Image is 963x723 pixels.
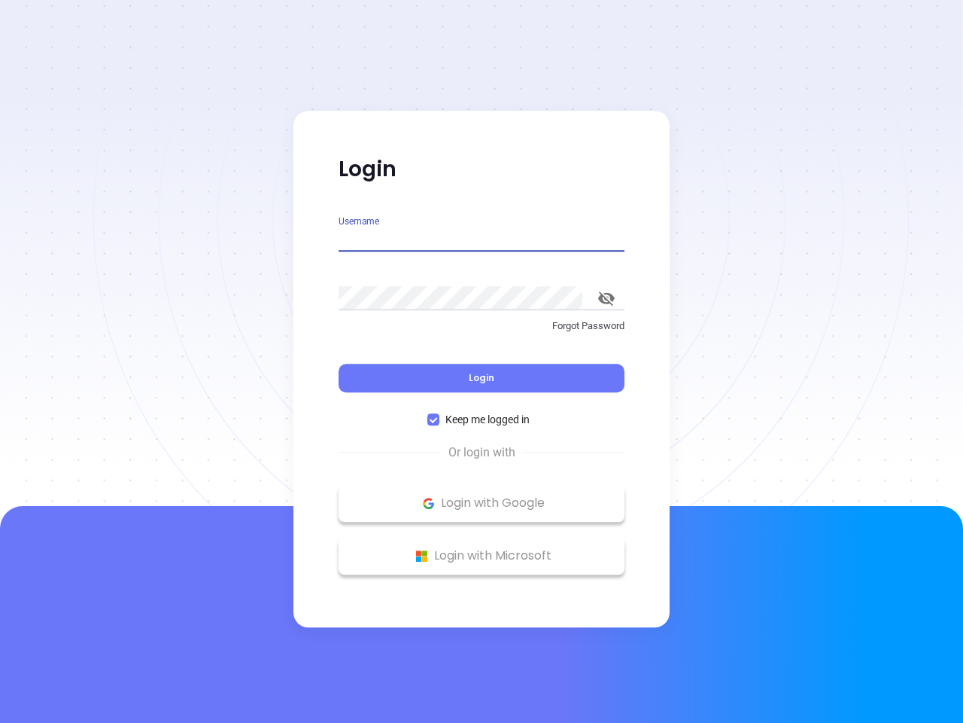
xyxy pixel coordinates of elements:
[588,280,624,316] button: toggle password visibility
[339,156,624,183] p: Login
[339,364,624,392] button: Login
[346,492,617,514] p: Login with Google
[346,545,617,567] p: Login with Microsoft
[339,217,379,226] label: Username
[412,547,431,566] img: Microsoft Logo
[339,484,624,522] button: Google Logo Login with Google
[439,411,536,428] span: Keep me logged in
[339,319,624,346] a: Forgot Password
[469,371,494,384] span: Login
[419,494,438,513] img: Google Logo
[441,444,523,462] span: Or login with
[339,537,624,575] button: Microsoft Logo Login with Microsoft
[339,319,624,334] p: Forgot Password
